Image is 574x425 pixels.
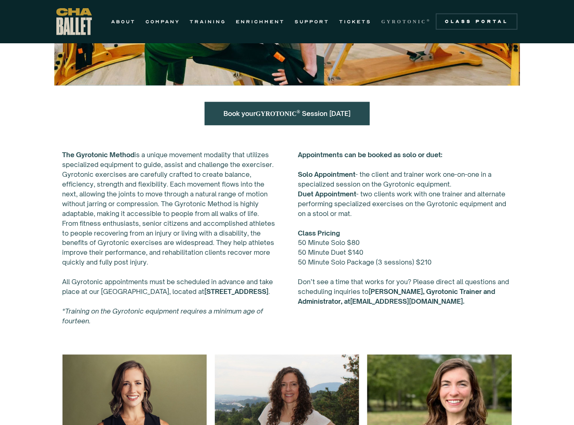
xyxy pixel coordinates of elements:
[339,17,372,27] a: TICKETS
[436,13,518,30] a: Class Portal
[298,151,442,159] strong: Appointments can be booked as solo or duet:
[256,110,302,117] strong: GYROTONIC
[63,150,277,326] p: is a unique movement modality that utilizes specialized equipment to guide, assist and challenge ...
[295,17,330,27] a: SUPPORT
[350,298,465,306] a: [EMAIL_ADDRESS][DOMAIN_NAME].
[190,17,226,27] a: TRAINING
[63,151,135,159] strong: The Gyrotonic Method
[298,288,495,306] strong: [PERSON_NAME], Gyrotonic Trainer and Administrator, at
[297,109,300,115] sup: ®
[382,17,431,27] a: GYROTONIC®
[298,190,356,198] strong: Duet Appointment
[382,19,427,24] strong: GYROTONIC
[427,18,431,22] sup: ®
[236,17,285,27] a: ENRICHMENT
[298,170,355,178] strong: Solo Appointment
[56,8,92,35] a: home
[146,17,180,27] a: COMPANY
[441,18,513,25] div: Class Portal
[112,17,136,27] a: ABOUT
[298,150,512,307] p: ‍ - the client and trainer work one-on-one in a specialized session on the Gyrotonic equipment. ‍...
[205,288,269,296] strong: [STREET_ADDRESS]
[63,307,264,325] em: *Training on the Gyrotonic equipment requires a minimum age of fourteen.
[298,229,340,237] strong: Class Pricing
[223,109,351,118] a: Book yourGYROTONIC® Session [DATE]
